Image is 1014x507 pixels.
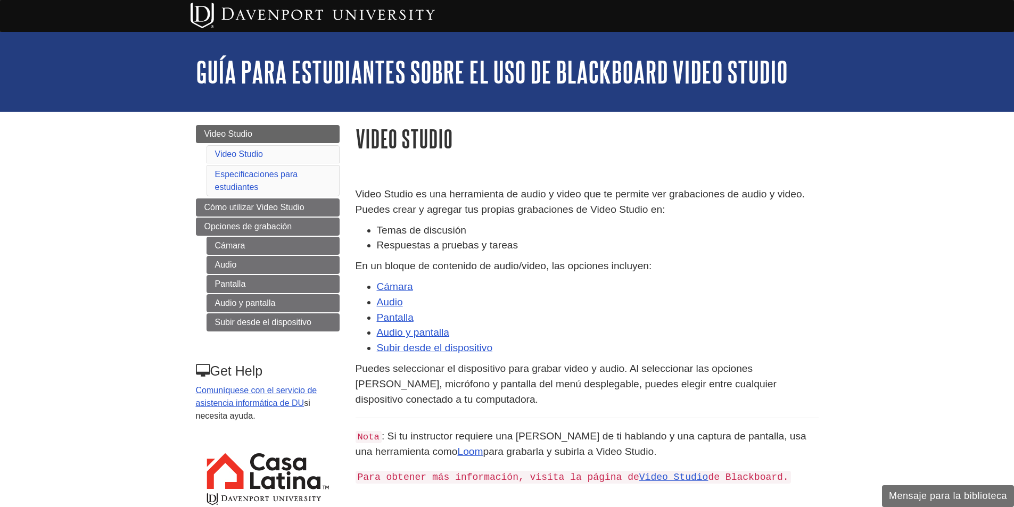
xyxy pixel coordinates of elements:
li: Respuestas a pruebas y tareas [377,238,819,253]
a: Cámara [207,237,340,255]
span: Opciones de grabación [204,222,292,231]
code: Para obtener más información, visita la página de de Blackboard. [356,471,791,484]
a: Cómo utilizar Video Studio [196,198,340,217]
img: Davenport University [191,3,435,28]
a: Video Studio [215,149,263,159]
a: Loom [457,446,483,457]
a: Audio y pantalla [377,327,450,338]
a: Cámara [377,281,413,292]
a: Video Studio [196,125,340,143]
p: si necesita ayuda. [196,384,339,422]
p: Video Studio es una herramienta de audio y video que te permite ver grabaciones de audio y video.... [356,187,819,218]
a: Opciones de grabación [196,218,340,236]
a: Guía para estudiantes sobre el uso de Blackboard Video Studio [196,55,788,88]
button: Mensaje para la biblioteca [882,485,1014,507]
a: Audio [377,296,403,307]
a: Audio [207,256,340,274]
a: Subir desde el dispositivo [207,313,340,331]
a: Subir desde el dispositivo [377,342,493,353]
li: Temas de discusión [377,223,819,238]
span: Video Studio [204,129,252,138]
a: Pantalla [207,275,340,293]
p: En un bloque de contenido de audio/video, las opciones incluyen: [356,259,819,274]
a: Video Studio [639,472,708,483]
a: Comuníquese con el servicio de asistencia informática de DU [196,386,317,408]
code: Nota [356,431,382,443]
a: Audio y pantalla [207,294,340,312]
a: Pantalla [377,312,414,323]
h3: Get Help [196,363,339,379]
p: Puedes seleccionar el dispositivo para grabar video y audio. Al seleccionar las opciones [PERSON_... [356,361,819,407]
p: : Si tu instructor requiere una [PERSON_NAME] de ti hablando y una captura de pantalla, usa una h... [356,429,819,460]
a: Especificaciones para estudiantes [215,170,298,192]
h1: Video Studio [356,125,819,152]
span: Cómo utilizar Video Studio [204,203,304,212]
